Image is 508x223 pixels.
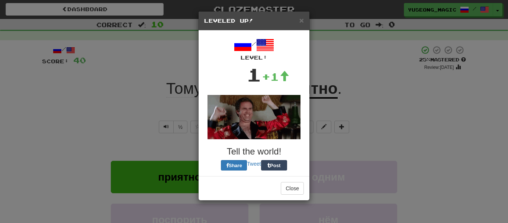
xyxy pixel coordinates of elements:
[247,161,261,167] a: Tweet
[204,36,304,61] div: /
[299,16,304,25] span: ×
[204,17,304,25] h5: Leveled Up!
[204,147,304,156] h3: Tell the world!
[299,16,304,24] button: Close
[204,54,304,61] div: Level:
[261,160,287,171] button: Post
[247,61,262,87] div: 1
[221,160,247,171] button: Share
[281,182,304,195] button: Close
[262,69,289,84] div: +1
[208,95,300,139] img: will-ferrel-d6c07f94194e19e98823ed86c433f8fc69ac91e84bfcb09b53c9a5692911eaa6.gif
